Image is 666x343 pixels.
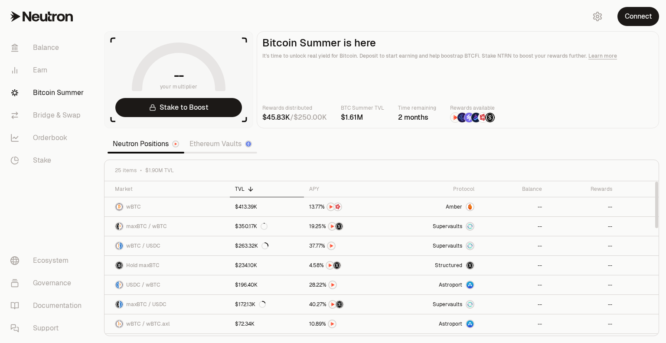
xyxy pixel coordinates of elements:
a: maxBTC LogoHold maxBTC [104,256,230,275]
img: Bedrock Diamonds [471,113,481,122]
span: Astroport [439,320,462,327]
span: maxBTC / wBTC [126,223,167,230]
img: Structured Points [336,223,343,230]
div: $263.32K [235,242,268,249]
span: $1.90M TVL [145,167,174,174]
a: -- [547,236,618,255]
a: -- [547,197,618,216]
span: Supervaults [433,223,462,230]
img: Neutron Logo [173,141,178,147]
span: Amber [446,203,462,210]
a: -- [480,256,547,275]
button: NTRN [309,320,386,328]
div: Rewards [552,186,613,193]
img: Supervaults [467,223,473,230]
span: Hold maxBTC [126,262,160,269]
a: -- [547,256,618,275]
div: APY [309,186,386,193]
span: Astroport [439,281,462,288]
img: Solv Points [464,113,474,122]
div: TVL [235,186,299,193]
a: -- [480,295,547,314]
a: maxBTC LogowBTC LogomaxBTC / wBTC [104,217,230,236]
img: Structured Points [336,301,343,308]
a: wBTC LogowBTC.axl LogowBTC / wBTC.axl [104,314,230,333]
a: USDC LogowBTC LogoUSDC / wBTC [104,275,230,294]
button: NTRNStructured Points [309,222,386,231]
div: $234.10K [235,262,257,269]
img: maxBTC Logo [116,301,119,308]
img: EtherFi Points [457,113,467,122]
a: -- [480,275,547,294]
a: Stake to Boost [115,98,242,117]
img: Mars Fragments [334,203,341,210]
a: Neutron Positions [108,135,184,153]
a: Stake [3,149,94,172]
a: Ecosystem [3,249,94,272]
h1: -- [174,69,184,82]
img: Supervaults [467,301,473,308]
img: wBTC Logo [120,223,123,230]
a: -- [547,275,618,294]
div: $172.13K [235,301,266,308]
span: wBTC [126,203,141,210]
h2: Bitcoin Summer is here [262,37,653,49]
button: NTRNStructured Points [309,300,386,309]
a: Documentation [3,294,94,317]
span: your multiplier [160,82,198,91]
a: NTRN [304,236,391,255]
a: Support [3,317,94,340]
img: NTRN [328,242,335,249]
a: NTRN [304,275,391,294]
button: NTRNMars Fragments [309,203,386,211]
div: $196.40K [235,281,258,288]
a: SupervaultsSupervaults [392,295,480,314]
img: maxBTC Logo [116,223,119,230]
img: USDC Logo [120,242,123,249]
a: $413.39K [230,197,304,216]
span: Supervaults [433,242,462,249]
img: Amber [467,203,473,210]
div: 2 months [398,112,436,123]
div: Market [115,186,225,193]
a: NTRN [304,314,391,333]
img: maxBTC Logo [116,262,123,269]
a: -- [480,217,547,236]
a: -- [480,197,547,216]
a: wBTC LogoUSDC LogowBTC / USDC [104,236,230,255]
a: wBTC LogowBTC [104,197,230,216]
img: NTRN [329,223,336,230]
a: Bridge & Swap [3,104,94,127]
a: -- [547,217,618,236]
a: -- [480,314,547,333]
a: Balance [3,36,94,59]
a: Governance [3,272,94,294]
a: Orderbook [3,127,94,149]
a: maxBTC LogoUSDC LogomaxBTC / USDC [104,295,230,314]
a: -- [480,236,547,255]
img: Ethereum Logo [246,141,251,147]
img: Mars Fragments [478,113,488,122]
p: BTC Summer TVL [341,104,384,112]
a: -- [547,314,618,333]
div: Balance [485,186,542,193]
div: / [262,112,327,123]
img: USDC Logo [120,301,123,308]
a: Earn [3,59,94,82]
span: Supervaults [433,301,462,308]
img: wBTC Logo [120,281,123,288]
button: Connect [617,7,659,26]
img: wBTC Logo [116,320,119,327]
a: SupervaultsSupervaults [392,236,480,255]
a: StructuredmaxBTC [392,256,480,275]
a: $196.40K [230,275,304,294]
span: Structured [435,262,462,269]
a: $234.10K [230,256,304,275]
a: Astroport [392,275,480,294]
a: NTRNStructured Points [304,217,391,236]
a: NTRNStructured Points [304,295,391,314]
button: NTRN [309,281,386,289]
p: Rewards distributed [262,104,327,112]
img: NTRN [329,320,336,327]
img: wBTC Logo [116,203,123,210]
